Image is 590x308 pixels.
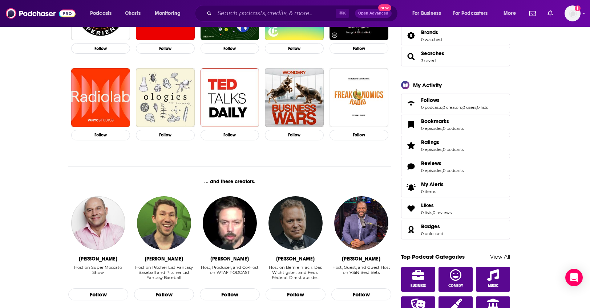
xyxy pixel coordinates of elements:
button: Follow [200,288,260,301]
span: For Business [412,8,441,19]
a: Comedy [439,267,473,292]
a: 0 podcasts [421,105,442,110]
svg: Add a profile image [575,5,581,11]
a: 0 episodes [421,147,442,152]
span: Ratings [401,136,510,155]
a: Follows [404,98,418,108]
a: Badges [421,223,443,230]
button: Follow [201,43,259,54]
a: 3 saved [421,58,436,63]
button: Follow [71,43,130,54]
div: Open Intercom Messenger [565,269,583,286]
div: Host on Super Moscato Show [68,265,128,280]
img: Gareth Icke [203,196,256,250]
a: 0 lists [421,210,432,215]
span: Follows [421,97,440,103]
a: Searches [421,50,444,57]
span: Brands [421,29,438,36]
img: Freakonomics Radio [330,68,388,127]
a: 0 podcasts [443,147,464,152]
span: Searches [401,47,510,66]
a: Ologies with Alie Ward [136,68,195,127]
span: Likes [421,202,434,209]
img: Nick Pollack [137,196,191,250]
button: open menu [498,8,525,19]
button: Follow [134,288,194,301]
a: 0 watched [421,37,442,42]
div: Host, Guest, and Guest Host on VSiN Best Bets [331,265,391,280]
div: ... and these creators. [68,178,391,185]
img: Dominik Feusi [268,196,322,250]
span: Reviews [421,160,441,167]
span: Reviews [401,157,510,176]
div: Host on Super Moscato Show [68,265,128,275]
img: Vincent Moscato [71,196,125,250]
button: Follow [71,130,130,140]
button: open menu [448,8,498,19]
div: Host on Bern einfach. Das Wichtigste… and Feusi Fédéral. Direkt aus de… [266,265,326,280]
div: Host, Guest, and Guest Host on VSiN Best Bets [331,265,391,275]
div: Dominik Feusi [276,256,315,262]
a: View All [490,253,510,260]
span: Monitoring [155,8,181,19]
span: Charts [125,8,141,19]
span: ⌘ K [336,9,349,18]
a: Ratings [404,140,418,151]
div: Host on Pitcher List Fantasy Baseball and Pitcher List Fantasy Baseball [134,265,194,280]
span: Brands [401,26,510,45]
div: Nick Pollack [145,256,183,262]
img: Radiolab [71,68,130,127]
span: My Alerts [421,181,444,188]
img: User Profile [565,5,581,21]
button: Show profile menu [565,5,581,21]
span: My Alerts [404,182,418,193]
span: Badges [421,223,440,230]
span: Badges [401,220,510,239]
img: TED Talks Daily [201,68,259,127]
a: Reviews [404,161,418,172]
a: Top Podcast Categories [401,253,465,260]
button: Follow [265,43,324,54]
span: More [504,8,516,19]
a: 0 creators [442,105,462,110]
a: 0 lists [477,105,488,110]
a: Business [401,267,435,292]
a: 0 episodes [421,126,442,131]
a: Charts [120,8,145,19]
span: , [476,105,477,110]
div: Host on Pitcher List Fantasy Baseball and Pitcher List Fantasy Baseball [134,265,194,280]
a: Brands [421,29,442,36]
a: Music [476,267,510,292]
a: Likes [421,202,452,209]
a: Reviews [421,160,464,167]
span: New [378,4,391,11]
div: Femi Abebefe [342,256,380,262]
a: Badges [404,225,418,235]
a: My Alerts [401,178,510,197]
a: 0 reviews [433,210,452,215]
button: Follow [330,130,388,140]
span: For Podcasters [453,8,488,19]
a: Bookmarks [404,119,418,130]
button: Follow [68,288,128,301]
div: Gareth Icke [210,256,249,262]
span: 0 items [421,189,444,194]
span: Podcasts [90,8,112,19]
button: Open AdvancedNew [355,9,392,18]
span: Comedy [448,284,463,288]
span: , [462,105,462,110]
div: Vincent Moscato [79,256,117,262]
a: Show notifications dropdown [526,7,539,20]
a: Podchaser - Follow, Share and Rate Podcasts [6,7,76,20]
a: Follows [421,97,488,103]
